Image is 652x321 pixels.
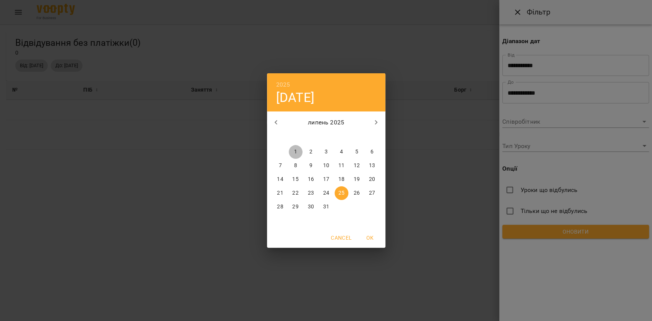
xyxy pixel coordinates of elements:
p: 29 [292,203,298,211]
button: 22 [289,186,303,200]
p: 10 [323,162,329,169]
p: 11 [338,162,344,169]
button: 2025 [276,79,290,90]
button: 16 [304,173,318,186]
p: 9 [309,162,312,169]
p: 28 [277,203,283,211]
p: 20 [369,176,375,183]
button: 11 [335,159,348,173]
button: 10 [319,159,333,173]
button: OK [358,231,382,245]
button: 5 [350,145,364,159]
button: 9 [304,159,318,173]
p: 1 [294,148,297,156]
p: 4 [340,148,343,156]
button: Cancel [328,231,354,245]
p: 6 [370,148,373,156]
span: пн [273,134,287,141]
p: 24 [323,189,329,197]
span: пт [335,134,348,141]
p: 5 [355,148,358,156]
p: 12 [353,162,359,169]
p: липень 2025 [285,118,367,127]
p: 3 [324,148,327,156]
p: 17 [323,176,329,183]
button: 4 [335,145,348,159]
button: 12 [350,159,364,173]
button: 7 [273,159,287,173]
span: чт [319,134,333,141]
button: 28 [273,200,287,214]
p: 25 [338,189,344,197]
button: 24 [319,186,333,200]
button: 3 [319,145,333,159]
p: 14 [277,176,283,183]
p: 21 [277,189,283,197]
p: 26 [353,189,359,197]
p: 16 [307,176,314,183]
button: 31 [319,200,333,214]
span: ср [304,134,318,141]
p: 18 [338,176,344,183]
button: 23 [304,186,318,200]
span: OK [361,233,379,242]
p: 7 [278,162,282,169]
span: сб [350,134,364,141]
button: 6 [365,145,379,159]
span: нд [365,134,379,141]
button: 1 [289,145,303,159]
button: 2 [304,145,318,159]
span: вт [289,134,303,141]
button: 14 [273,173,287,186]
p: 23 [307,189,314,197]
p: 22 [292,189,298,197]
button: 15 [289,173,303,186]
p: 27 [369,189,375,197]
p: 15 [292,176,298,183]
p: 2 [309,148,312,156]
button: 20 [365,173,379,186]
p: 19 [353,176,359,183]
p: 8 [294,162,297,169]
button: 21 [273,186,287,200]
button: 13 [365,159,379,173]
button: 27 [365,186,379,200]
button: 29 [289,200,303,214]
button: 18 [335,173,348,186]
button: 25 [335,186,348,200]
p: 30 [307,203,314,211]
button: 19 [350,173,364,186]
button: 17 [319,173,333,186]
button: 30 [304,200,318,214]
span: Cancel [331,233,351,242]
p: 13 [369,162,375,169]
button: [DATE] [276,90,314,105]
p: 31 [323,203,329,211]
button: 8 [289,159,303,173]
button: 26 [350,186,364,200]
